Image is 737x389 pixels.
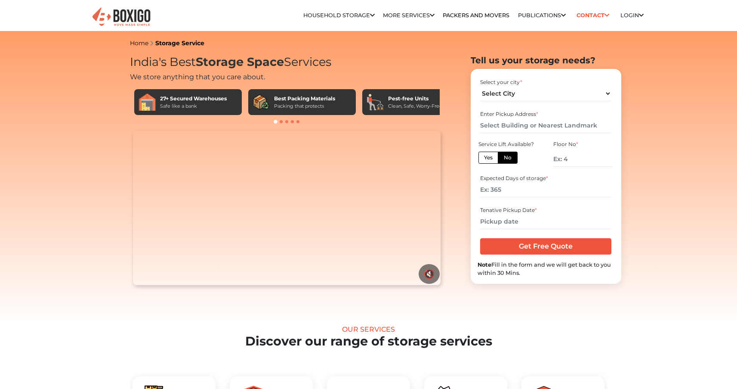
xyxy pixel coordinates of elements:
div: Enter Pickup Address [480,110,611,118]
span: We store anything that you care about. [130,73,265,81]
input: Select Building or Nearest Landmark [480,118,611,133]
img: Best Packing Materials [253,93,270,111]
img: Boxigo [91,6,151,28]
input: Get Free Quote [480,238,611,255]
div: Service Lift Available? [478,140,538,148]
div: Expected Days of storage [480,174,611,182]
div: Safe like a bank [160,103,227,110]
h2: Tell us your storage needs? [471,55,621,65]
a: More services [383,12,435,19]
a: Login [620,12,644,19]
input: Pickup date [480,214,611,229]
div: Select your city [480,78,611,86]
button: 🔇 [419,264,440,284]
a: Home [130,39,148,47]
img: Pest-free Units [367,93,384,111]
div: Best Packing Materials [274,95,335,103]
h2: Discover our range of storage services [30,334,708,349]
input: Ex: 4 [553,152,613,167]
div: Packing that protects [274,103,335,110]
b: Note [478,261,491,268]
a: Storage Service [155,39,204,47]
div: Fill in the form and we will get back to you within 30 Mins. [478,261,614,277]
div: Tenative Pickup Date [480,206,611,214]
a: Packers and Movers [443,12,509,19]
img: 27+ Secured Warehouses [139,93,156,111]
div: 27+ Secured Warehouses [160,95,227,103]
label: No [498,152,518,164]
a: Publications [518,12,566,19]
span: Storage Space [196,55,284,69]
a: Contact [574,9,612,22]
input: Ex: 365 [480,182,611,197]
div: Pest-free Units [388,95,442,103]
label: Yes [478,152,498,164]
div: Clean, Safe, Worry-Free [388,103,442,110]
video: Your browser does not support the video tag. [133,131,441,285]
h1: India's Best Services [130,55,444,69]
div: Floor No [553,140,613,148]
div: Our Services [30,325,708,333]
a: Household Storage [303,12,375,19]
